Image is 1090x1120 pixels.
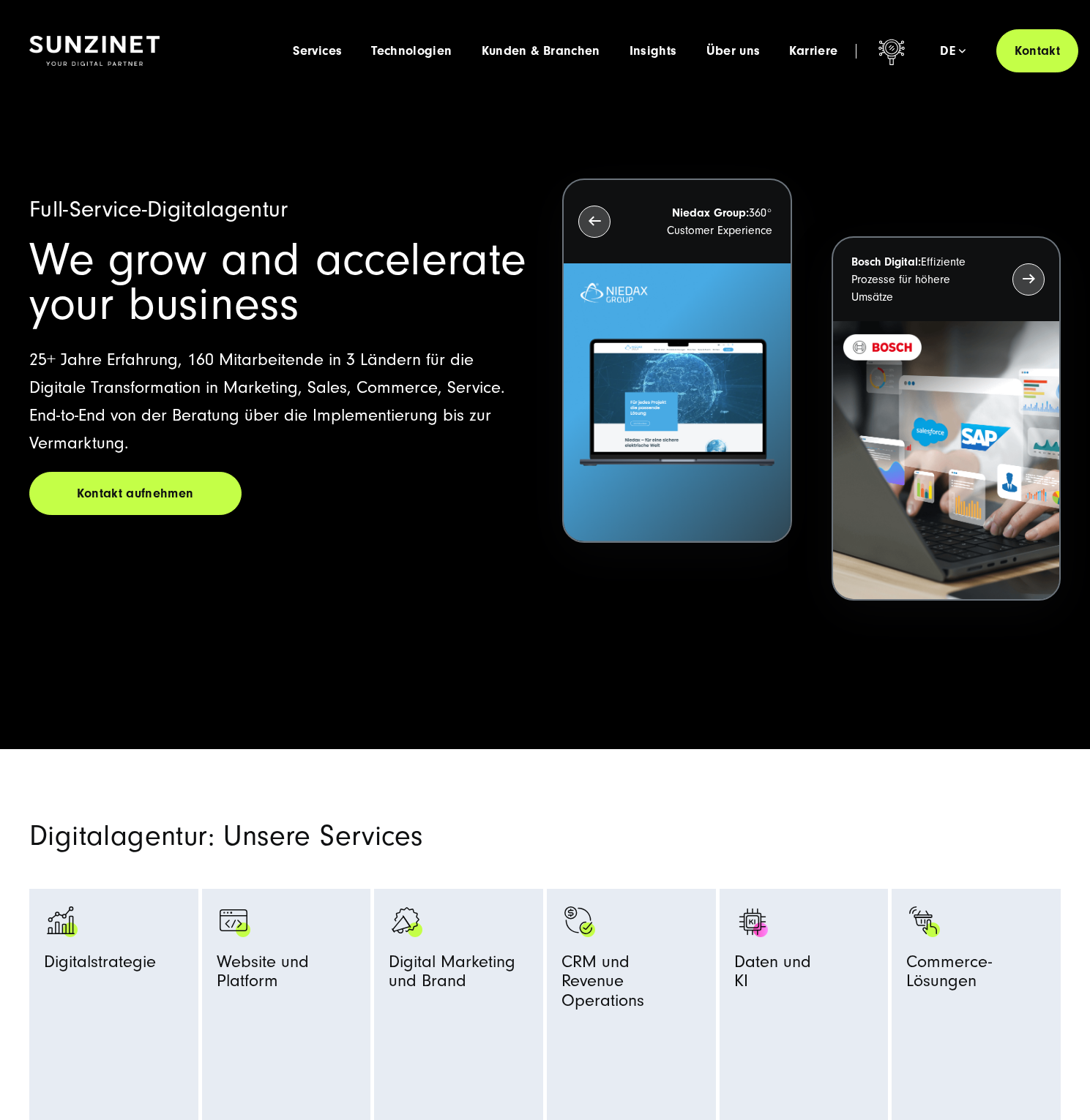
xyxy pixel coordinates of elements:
[29,472,242,515] a: Kontakt aufnehmen
[996,29,1078,72] a: Kontakt
[561,903,701,1119] a: Symbol mit einem Haken und einem Dollarzeichen. monetization-approve-business-products_white CRM ...
[217,952,357,998] span: Website und Platform
[833,321,1059,599] img: BOSCH - Kundeprojekt - Digital Transformation Agentur SUNZINET
[44,952,156,978] span: Digitalstrategie
[371,44,452,59] a: Technologien
[29,196,288,222] span: Full-Service-Digitalagentur
[851,253,986,306] p: Effiziente Prozesse für höhere Umsätze
[29,36,160,67] img: SUNZINET Full Service Digital Agentur
[832,236,1061,601] button: Bosch Digital:Effiziente Prozesse für höhere Umsätze BOSCH - Kundeprojekt - Digital Transformatio...
[706,44,761,59] a: Über uns
[389,952,515,998] span: Digital Marketing und Brand
[29,233,526,331] span: We grow and accelerate your business
[906,903,1046,1119] a: Bild eines Fingers, der auf einen schwarzen Einkaufswagen mit grünen Akzenten klickt: Digitalagen...
[637,204,772,239] p: 360° Customer Experience
[564,263,790,541] img: Letztes Projekt von Niedax. Ein Laptop auf dem die Niedax Website geöffnet ist, auf blauem Hinter...
[217,903,357,1119] a: Browser Symbol als Zeichen für Web Development - Digitalagentur SUNZINET programming-browser-prog...
[734,903,874,1088] a: KI 1 KI 1 Daten undKI
[851,255,921,268] strong: Bosch Digital:
[561,952,701,1017] span: CRM und Revenue Operations
[29,346,528,457] p: 25+ Jahre Erfahrung, 160 Mitarbeitende in 3 Ländern für die Digitale Transformation in Marketing,...
[789,44,837,59] a: Karriere
[29,822,725,850] h2: Digitalagentur: Unsere Services
[630,44,677,59] a: Insights
[293,44,342,59] a: Services
[482,44,600,59] a: Kunden & Branchen
[44,903,184,1119] a: analytics-graph-bar-business analytics-graph-bar-business_white Digitalstrategie
[906,952,1046,998] span: Commerce-Lösungen
[734,952,811,998] span: Daten und KI
[940,44,966,59] div: de
[672,206,749,219] strong: Niedax Group:
[562,178,791,543] button: Niedax Group:360° Customer Experience Letztes Projekt von Niedax. Ein Laptop auf dem die Niedax W...
[389,903,529,1088] a: advertising-megaphone-business-products_black advertising-megaphone-business-products_white Digit...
